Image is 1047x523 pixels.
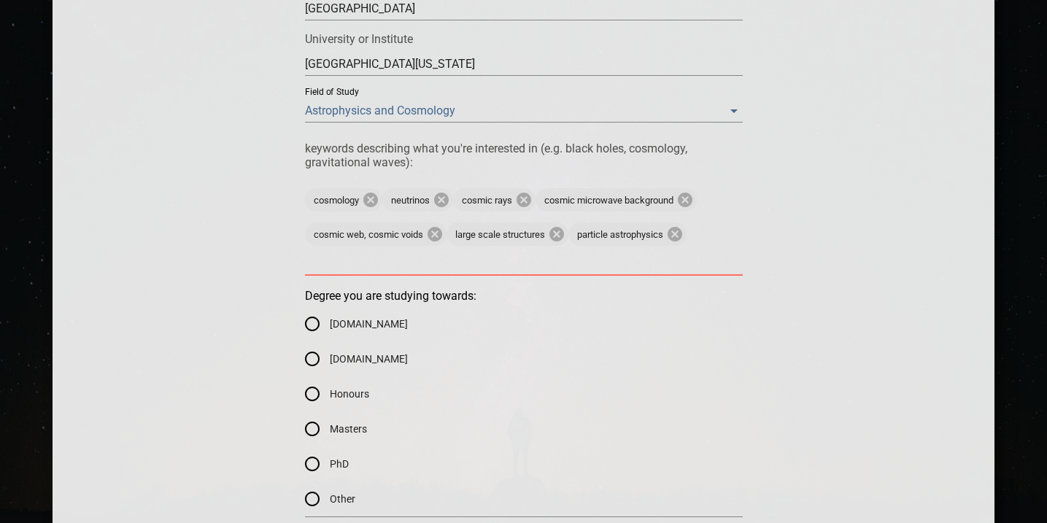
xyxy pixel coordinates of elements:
[305,188,382,212] div: cosmology
[305,228,432,241] span: cosmic web, cosmic voids
[305,142,743,169] p: keywords describing what you're interested in (e.g. black holes, cosmology, gravitational waves):
[305,290,476,302] legend: Degree you are studying towards:
[330,387,369,402] span: Honours
[568,228,672,241] span: particle astrophysics
[330,457,349,472] span: PhD
[568,222,687,246] div: particle astrophysics
[382,188,453,212] div: neutrinos
[330,352,408,367] span: [DOMAIN_NAME]
[330,492,355,507] span: Other
[305,88,359,97] label: Field of Study
[536,188,697,212] div: cosmic microwave background
[536,193,682,207] span: cosmic microwave background
[330,422,367,437] span: Masters
[330,317,408,332] span: [DOMAIN_NAME]
[305,222,447,246] div: cosmic web, cosmic voids
[453,193,521,207] span: cosmic rays
[305,99,743,123] div: Astrophysics and Cosmology
[305,193,368,207] span: cosmology
[453,188,536,212] div: cosmic rays
[447,222,568,246] div: large scale structures
[305,53,743,76] input: start typing...
[382,193,438,207] span: neutrinos
[447,228,554,241] span: large scale structures
[305,306,743,516] div: Degree you are studying towards:
[305,32,743,46] p: University or Institute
